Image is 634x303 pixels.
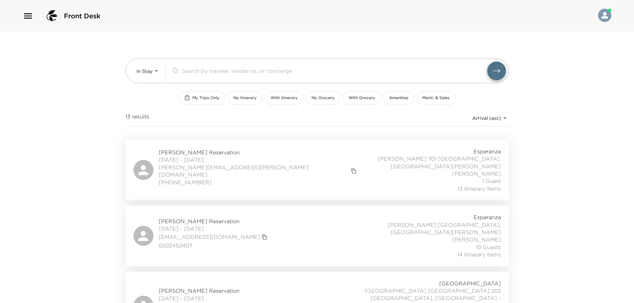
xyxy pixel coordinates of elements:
[136,68,152,74] span: In Stay
[159,149,359,156] span: [PERSON_NAME] Reservation
[260,232,269,242] button: copy primary member email
[159,225,269,232] span: [DATE] - [DATE]
[271,95,298,101] span: With Itinerary
[476,243,501,251] span: 10 Guests
[349,166,358,176] button: copy primary member email
[125,113,149,123] span: 13 results
[64,11,101,21] span: Front Desk
[228,91,262,105] button: No Itinerary
[159,156,359,163] span: [DATE] - [DATE]
[452,170,501,177] span: [PERSON_NAME]
[182,67,487,75] input: Search by traveler, residence, or concierge
[457,251,501,258] span: 14 Itinerary Items
[44,8,60,24] img: logo
[598,9,611,22] img: User
[233,95,257,101] span: No Itinerary
[159,242,269,249] span: 6502452407
[474,214,501,221] span: Esperanza
[422,95,450,101] span: Maint. & Sales
[348,95,375,101] span: With Grocery
[439,280,501,287] span: [GEOGRAPHIC_DATA]
[343,91,381,105] button: With Grocery
[358,155,501,170] span: [PERSON_NAME] 701 [GEOGRAPHIC_DATA], [GEOGRAPHIC_DATA][PERSON_NAME]
[472,115,501,121] span: Arrival (asc)
[125,206,509,266] a: [PERSON_NAME] Reservation[DATE] - [DATE][EMAIL_ADDRESS][DOMAIN_NAME]copy primary member email6502...
[458,185,501,192] span: 13 Itinerary Items
[179,91,225,105] button: My Trips Only
[482,177,501,185] span: 1 Guest
[389,95,408,101] span: Amenities
[417,91,455,105] button: Maint. & Sales
[192,95,219,101] span: My Trips Only
[265,91,303,105] button: With Itinerary
[159,179,359,186] span: [PHONE_NUMBER]
[312,95,334,101] span: No Grocery
[159,164,349,179] a: [PERSON_NAME][EMAIL_ADDRESS][PERSON_NAME][DOMAIN_NAME]
[159,287,269,294] span: [PERSON_NAME] Reservation
[383,91,414,105] button: Amenities
[159,233,260,240] a: [EMAIL_ADDRESS][DOMAIN_NAME]
[125,140,509,200] a: [PERSON_NAME] Reservation[DATE] - [DATE][PERSON_NAME][EMAIL_ADDRESS][PERSON_NAME][DOMAIN_NAME]cop...
[159,295,269,302] span: [DATE] - [DATE]
[306,91,340,105] button: No Grocery
[474,148,501,155] span: Esperanza
[452,236,501,243] span: [PERSON_NAME]
[159,218,269,225] span: [PERSON_NAME] Reservation
[354,221,501,236] span: [PERSON_NAME] [GEOGRAPHIC_DATA], [GEOGRAPHIC_DATA][PERSON_NAME]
